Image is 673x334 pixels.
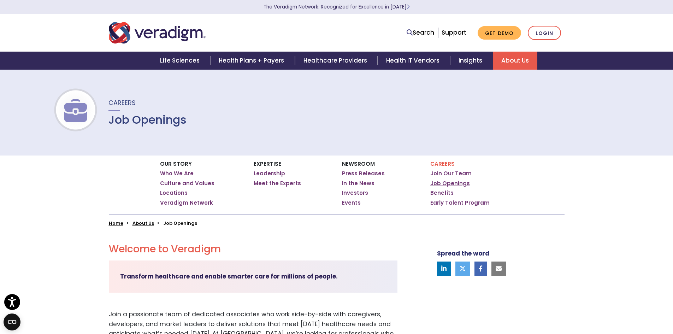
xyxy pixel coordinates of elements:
[528,26,561,40] a: Login
[254,170,285,177] a: Leadership
[430,189,454,197] a: Benefits
[120,272,338,281] strong: Transform healthcare and enable smarter care for millions of people.
[108,98,136,107] span: Careers
[407,4,410,10] span: Learn More
[152,52,210,70] a: Life Sciences
[378,52,450,70] a: Health IT Vendors
[210,52,295,70] a: Health Plans + Payers
[478,26,521,40] a: Get Demo
[407,28,434,37] a: Search
[342,180,374,187] a: In the News
[4,314,20,330] button: Open CMP widget
[160,189,188,197] a: Locations
[450,52,493,70] a: Insights
[254,180,301,187] a: Meet the Experts
[430,170,472,177] a: Join Our Team
[109,21,206,45] img: Veradigm logo
[295,52,378,70] a: Healthcare Providers
[160,170,194,177] a: Who We Are
[430,180,470,187] a: Job Openings
[160,199,213,206] a: Veradigm Network
[264,4,410,10] a: The Veradigm Network: Recognized for Excellence in [DATE]Learn More
[430,199,490,206] a: Early Talent Program
[108,113,187,127] h1: Job Openings
[442,28,466,37] a: Support
[437,249,489,258] strong: Spread the word
[493,52,537,70] a: About Us
[109,220,123,227] a: Home
[342,170,385,177] a: Press Releases
[109,243,397,255] h2: Welcome to Veradigm
[342,199,361,206] a: Events
[342,189,368,197] a: Investors
[160,180,214,187] a: Culture and Values
[132,220,154,227] a: About Us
